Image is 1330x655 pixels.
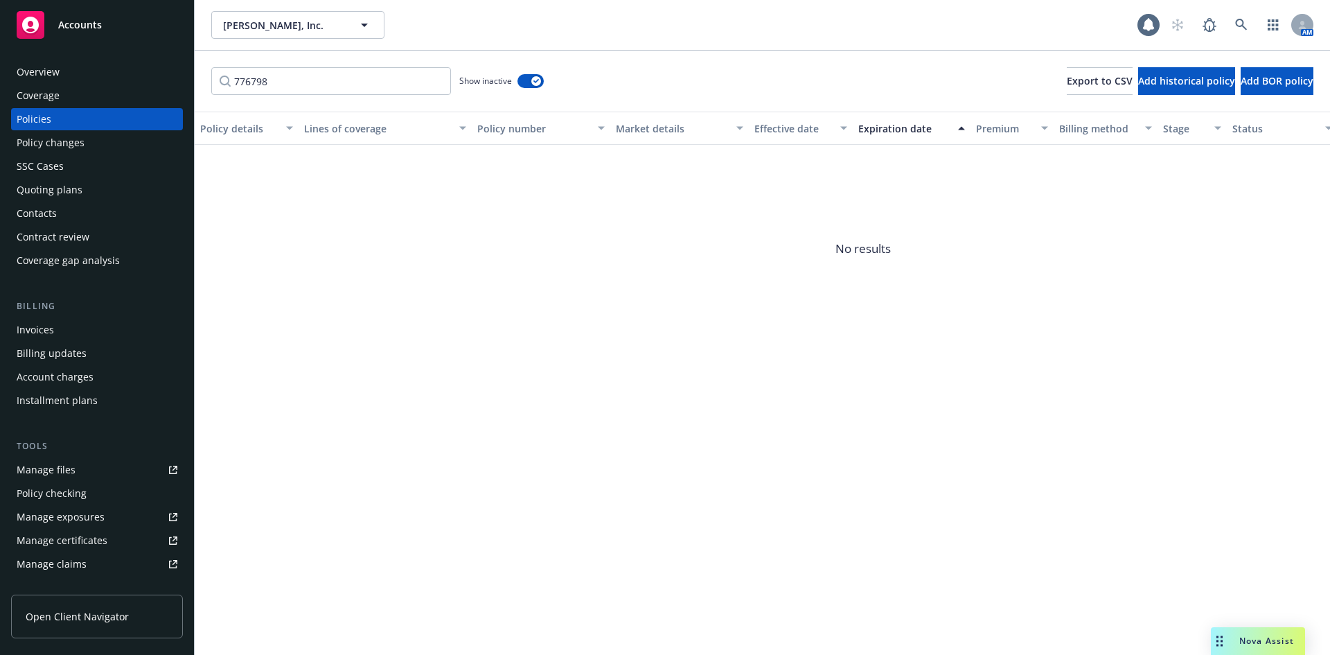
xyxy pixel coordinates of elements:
button: Policy number [472,112,610,145]
div: Tools [11,439,183,453]
div: Coverage [17,85,60,107]
div: Policies [17,108,51,130]
div: Billing [11,299,183,313]
a: Policy changes [11,132,183,154]
a: Manage certificates [11,530,183,552]
div: Billing updates [17,342,87,365]
a: Manage claims [11,553,183,575]
span: Add BOR policy [1241,74,1313,87]
span: Nova Assist [1239,635,1294,647]
a: Manage files [11,459,183,481]
a: Account charges [11,366,183,388]
a: Report a Bug [1196,11,1223,39]
div: Drag to move [1211,627,1228,655]
button: Policy details [195,112,299,145]
input: Filter by keyword... [211,67,451,95]
a: Search [1227,11,1255,39]
a: Accounts [11,6,183,44]
a: Invoices [11,319,183,341]
a: Policies [11,108,183,130]
div: Coverage gap analysis [17,250,120,272]
div: Expiration date [858,121,950,136]
div: Contract review [17,226,89,248]
a: Overview [11,61,183,83]
div: Policy checking [17,482,87,505]
a: Contacts [11,202,183,225]
div: Contacts [17,202,57,225]
button: Expiration date [853,112,970,145]
div: Policy details [200,121,278,136]
button: Stage [1158,112,1227,145]
span: Export to CSV [1067,74,1133,87]
div: Policy changes [17,132,85,154]
a: Manage BORs [11,577,183,599]
div: Quoting plans [17,179,82,201]
div: Status [1232,121,1317,136]
div: Invoices [17,319,54,341]
div: Manage exposures [17,506,105,528]
a: Coverage gap analysis [11,250,183,272]
div: Overview [17,61,60,83]
div: Installment plans [17,390,98,412]
button: Market details [610,112,749,145]
div: Manage files [17,459,76,481]
span: Open Client Navigator [26,609,129,624]
span: [PERSON_NAME], Inc. [223,18,343,33]
a: Policy checking [11,482,183,505]
a: Coverage [11,85,183,107]
span: Show inactive [459,75,512,87]
button: Billing method [1054,112,1158,145]
div: Market details [616,121,728,136]
div: Policy number [477,121,589,136]
a: Quoting plans [11,179,183,201]
a: SSC Cases [11,155,183,177]
div: Manage claims [17,553,87,575]
button: Export to CSV [1067,67,1133,95]
a: Installment plans [11,390,183,412]
div: Account charges [17,366,94,388]
a: Switch app [1259,11,1287,39]
div: Stage [1163,121,1206,136]
a: Start snowing [1164,11,1191,39]
button: Lines of coverage [299,112,472,145]
button: Premium [970,112,1054,145]
div: Billing method [1059,121,1137,136]
button: Nova Assist [1211,627,1305,655]
div: Lines of coverage [304,121,451,136]
a: Manage exposures [11,506,183,528]
button: [PERSON_NAME], Inc. [211,11,384,39]
div: Manage BORs [17,577,82,599]
button: Add historical policy [1138,67,1235,95]
a: Contract review [11,226,183,248]
div: Effective date [754,121,832,136]
button: Add BOR policy [1241,67,1313,95]
div: SSC Cases [17,155,64,177]
span: Accounts [58,19,102,30]
div: Manage certificates [17,530,107,552]
span: Add historical policy [1138,74,1235,87]
a: Billing updates [11,342,183,365]
button: Effective date [749,112,853,145]
div: Premium [976,121,1033,136]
